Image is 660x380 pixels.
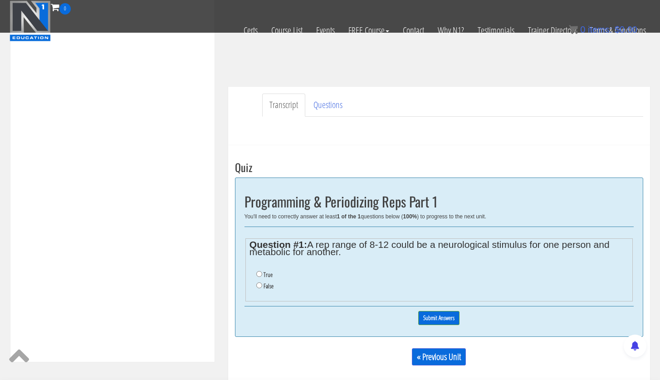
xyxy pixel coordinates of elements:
b: 100% [403,213,417,220]
img: icon11.png [569,25,578,34]
a: 0 [51,1,71,13]
a: Trainer Directory [521,15,583,46]
div: You'll need to correctly answer at least questions below ( ) to progress to the next unit. [244,213,634,220]
strong: Question #1: [249,239,307,250]
a: Transcript [262,94,305,117]
input: Submit Answers [418,311,460,325]
a: Terms & Conditions [583,15,653,46]
img: n1-education [10,0,51,41]
span: $ [615,25,620,35]
b: 1 of the 1 [337,213,361,220]
span: 0 [580,25,585,35]
a: « Previous Unit [412,348,466,365]
legend: A rep range of 8-12 could be a neurological stimulus for one person and metabolic for another. [249,241,628,256]
a: Why N1? [431,15,471,46]
h2: Programming & Periodizing Reps Part 1 [244,194,634,209]
a: Course List [264,15,309,46]
span: items: [588,25,612,35]
h3: Quiz [235,161,643,173]
a: Certs [237,15,264,46]
a: Contact [396,15,431,46]
a: FREE Course [342,15,396,46]
a: Questions [306,94,350,117]
a: 0 items: $0.00 [569,25,637,35]
a: Testimonials [471,15,521,46]
label: True [264,271,273,278]
a: Events [309,15,342,46]
label: False [264,282,274,290]
span: 0 [59,3,71,15]
bdi: 0.00 [615,25,637,35]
